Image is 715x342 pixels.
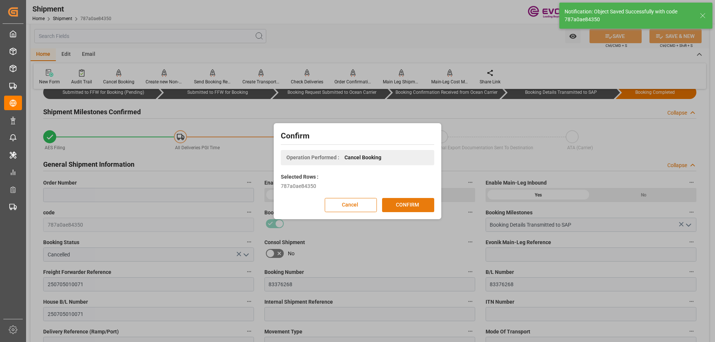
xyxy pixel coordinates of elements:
[281,130,434,142] h2: Confirm
[286,154,339,162] span: Operation Performed :
[281,173,318,181] label: Selected Rows :
[344,154,381,162] span: Cancel Booking
[325,198,377,212] button: Cancel
[382,198,434,212] button: CONFIRM
[565,8,693,23] div: Notification: Object Saved Successfully with code 787a0ae84350
[281,182,434,190] div: 787a0ae84350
